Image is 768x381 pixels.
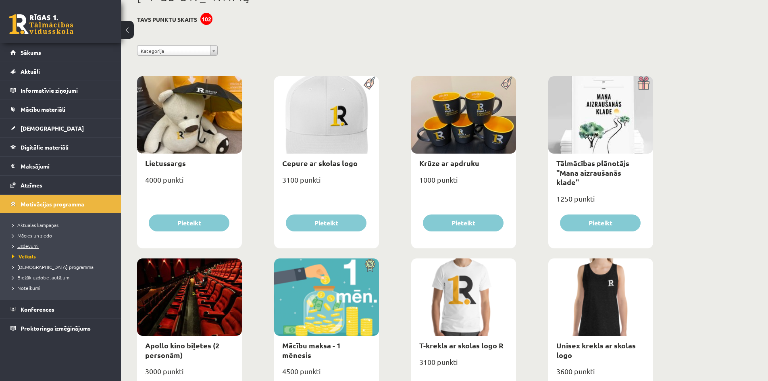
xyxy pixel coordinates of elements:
span: Digitālie materiāli [21,144,69,151]
div: 1250 punkti [548,192,653,212]
span: Aktuāli [21,68,40,75]
span: Noteikumi [12,285,40,291]
div: 4000 punkti [137,173,242,193]
a: Proktoringa izmēģinājums [10,319,111,337]
a: Digitālie materiāli [10,138,111,156]
a: Mācību maksa - 1 mēnesis [282,341,341,359]
a: Noteikumi [12,284,113,291]
span: Motivācijas programma [21,200,84,208]
div: 3100 punkti [411,355,516,375]
button: Pieteikt [423,214,504,231]
span: Aktuālās kampaņas [12,222,58,228]
a: Tālmācības plānotājs "Mana aizraušanās klade" [556,158,629,187]
span: [DEMOGRAPHIC_DATA] programma [12,264,94,270]
span: Mācību materiāli [21,106,65,113]
img: Populāra prece [498,76,516,90]
a: Informatīvie ziņojumi [10,81,111,100]
a: Cepure ar skolas logo [282,158,358,168]
a: Konferences [10,300,111,319]
a: Krūze ar apdruku [419,158,479,168]
a: Aktuālās kampaņas [12,221,113,229]
h3: Tavs punktu skaits [137,16,197,23]
button: Pieteikt [560,214,641,231]
span: Kategorija [141,46,207,56]
span: Veikals [12,253,36,260]
a: T-krekls ar skolas logo R [419,341,504,350]
a: Aktuāli [10,62,111,81]
a: Biežāk uzdotie jautājumi [12,274,113,281]
div: 1000 punkti [411,173,516,193]
a: Unisex krekls ar skolas logo [556,341,636,359]
a: Rīgas 1. Tālmācības vidusskola [9,14,73,34]
span: Uzdevumi [12,243,39,249]
span: [DEMOGRAPHIC_DATA] [21,125,84,132]
a: Sākums [10,43,111,62]
button: Pieteikt [149,214,229,231]
img: Dāvana ar pārsteigumu [635,76,653,90]
span: Biežāk uzdotie jautājumi [12,274,71,281]
img: Populāra prece [361,76,379,90]
a: Mācies un ziedo [12,232,113,239]
span: Mācies un ziedo [12,232,52,239]
img: Atlaide [361,258,379,272]
a: Kategorija [137,45,218,56]
button: Pieteikt [286,214,366,231]
a: Atzīmes [10,176,111,194]
div: 102 [200,13,212,25]
a: Veikals [12,253,113,260]
a: Lietussargs [145,158,186,168]
a: Mācību materiāli [10,100,111,119]
a: [DEMOGRAPHIC_DATA] programma [12,263,113,271]
a: [DEMOGRAPHIC_DATA] [10,119,111,137]
legend: Maksājumi [21,157,111,175]
a: Maksājumi [10,157,111,175]
a: Apollo kino biļetes (2 personām) [145,341,219,359]
legend: Informatīvie ziņojumi [21,81,111,100]
span: Atzīmes [21,181,42,189]
span: Konferences [21,306,54,313]
a: Motivācijas programma [10,195,111,213]
span: Sākums [21,49,41,56]
a: Uzdevumi [12,242,113,250]
span: Proktoringa izmēģinājums [21,325,91,332]
div: 3100 punkti [274,173,379,193]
